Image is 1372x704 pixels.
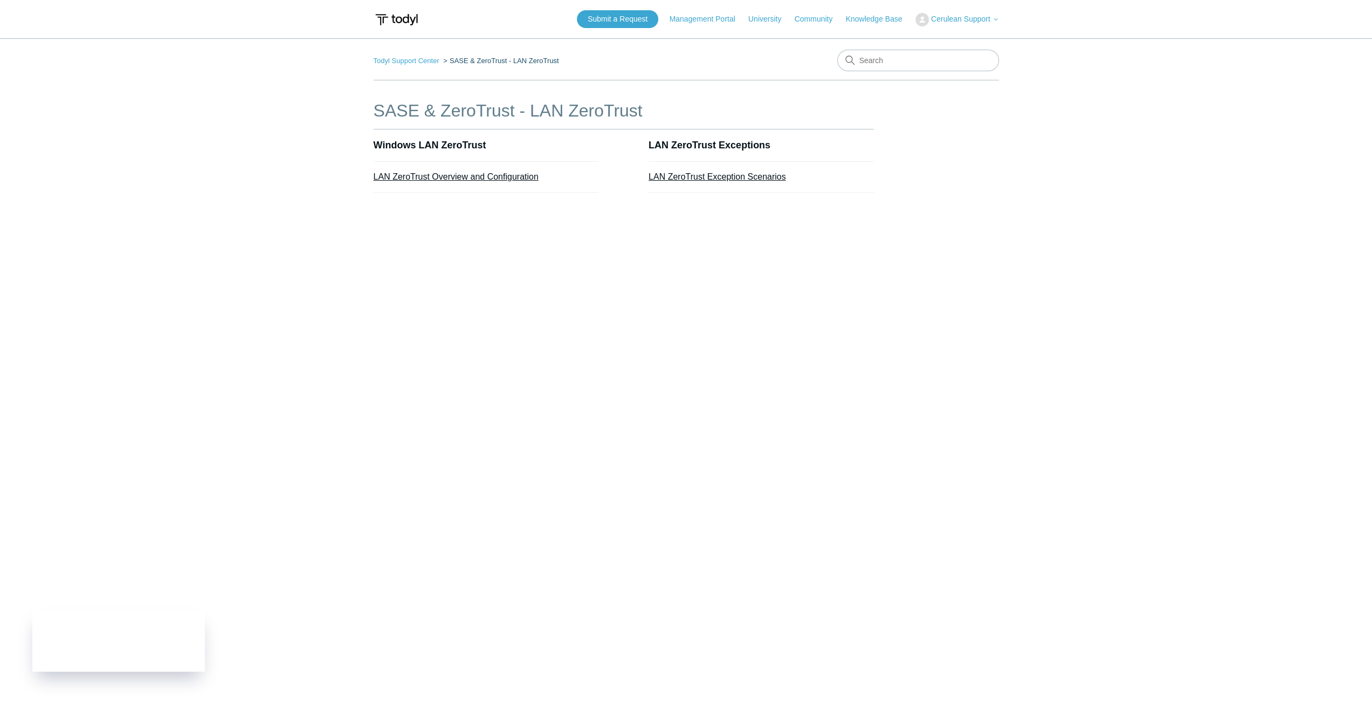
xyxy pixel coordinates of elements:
[649,140,770,151] a: LAN ZeroTrust Exceptions
[374,57,439,65] a: Todyl Support Center
[374,98,874,124] h1: SASE & ZeroTrust - LAN ZeroTrust
[374,172,539,181] a: LAN ZeroTrust Overview and Configuration
[915,13,999,26] button: Cerulean Support
[374,57,442,65] li: Todyl Support Center
[32,610,205,672] iframe: Todyl Status
[374,10,419,30] img: Todyl Support Center Help Center home page
[845,13,913,25] a: Knowledge Base
[374,140,486,151] a: Windows LAN ZeroTrust
[794,13,843,25] a: Community
[577,10,658,28] a: Submit a Request
[748,13,792,25] a: University
[441,57,559,65] li: SASE & ZeroTrust - LAN ZeroTrust
[931,15,990,23] span: Cerulean Support
[669,13,746,25] a: Management Portal
[649,172,786,181] a: LAN ZeroTrust Exception Scenarios
[837,50,999,71] input: Search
